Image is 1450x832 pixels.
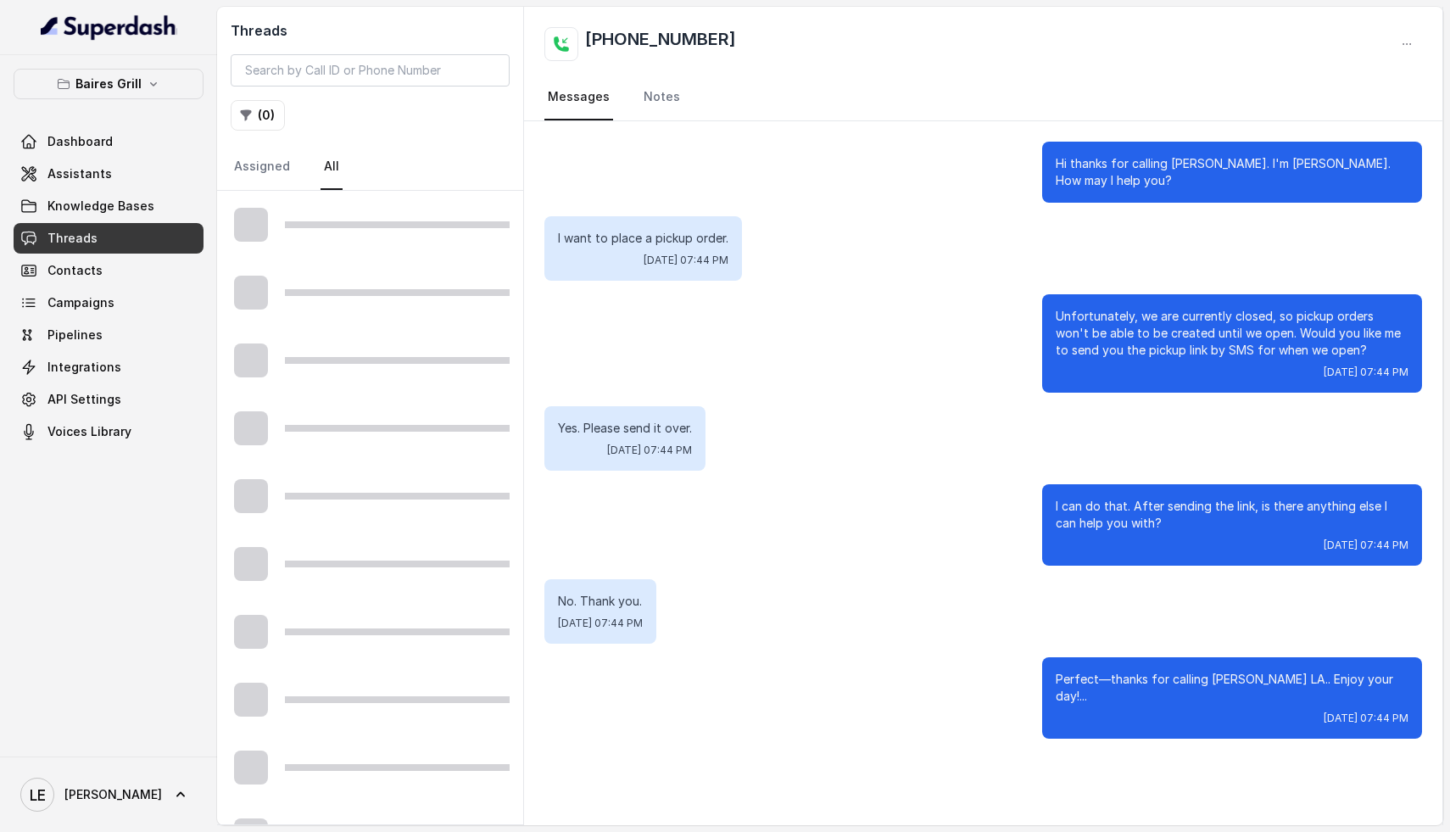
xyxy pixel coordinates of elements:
[14,223,204,254] a: Threads
[47,359,121,376] span: Integrations
[231,144,510,190] nav: Tabs
[1324,366,1408,379] span: [DATE] 07:44 PM
[14,288,204,318] a: Campaigns
[1056,498,1408,532] p: I can do that. After sending the link, is there anything else I can help you with?
[14,384,204,415] a: API Settings
[14,416,204,447] a: Voices Library
[640,75,683,120] a: Notes
[47,165,112,182] span: Assistants
[321,144,343,190] a: All
[47,423,131,440] span: Voices Library
[14,159,204,189] a: Assistants
[558,230,728,247] p: I want to place a pickup order.
[231,100,285,131] button: (0)
[30,786,46,804] text: LE
[644,254,728,267] span: [DATE] 07:44 PM
[47,230,98,247] span: Threads
[558,617,643,630] span: [DATE] 07:44 PM
[47,133,113,150] span: Dashboard
[1324,712,1408,725] span: [DATE] 07:44 PM
[558,593,643,610] p: No. Thank you.
[64,786,162,803] span: [PERSON_NAME]
[1324,539,1408,552] span: [DATE] 07:44 PM
[47,391,121,408] span: API Settings
[544,75,1423,120] nav: Tabs
[14,320,204,350] a: Pipelines
[14,352,204,382] a: Integrations
[47,262,103,279] span: Contacts
[14,126,204,157] a: Dashboard
[41,14,177,41] img: light.svg
[558,420,692,437] p: Yes. Please send it over.
[231,20,510,41] h2: Threads
[47,327,103,343] span: Pipelines
[14,255,204,286] a: Contacts
[544,75,613,120] a: Messages
[1056,308,1408,359] p: Unfortunately, we are currently closed, so pickup orders won't be able to be created until we ope...
[607,444,692,457] span: [DATE] 07:44 PM
[47,294,114,311] span: Campaigns
[1056,671,1408,705] p: Perfect—thanks for calling [PERSON_NAME] LA.. Enjoy your day!...
[231,54,510,87] input: Search by Call ID or Phone Number
[1056,155,1408,189] p: Hi thanks for calling [PERSON_NAME]. I'm [PERSON_NAME]. How may I help you?
[47,198,154,215] span: Knowledge Bases
[14,69,204,99] button: Baires Grill
[14,771,204,818] a: [PERSON_NAME]
[14,191,204,221] a: Knowledge Bases
[585,27,736,61] h2: [PHONE_NUMBER]
[75,74,142,94] p: Baires Grill
[231,144,293,190] a: Assigned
